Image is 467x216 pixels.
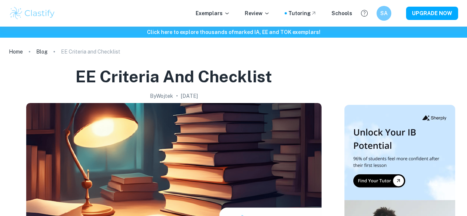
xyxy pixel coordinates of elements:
a: Blog [36,47,48,57]
h6: SA [380,9,388,17]
button: Help and Feedback [358,7,371,20]
button: UPGRADE NOW [406,7,458,20]
p: EE Criteria and Checklist [61,48,120,56]
a: Tutoring [288,9,317,17]
p: Review [245,9,270,17]
a: Schools [332,9,352,17]
h6: Click here to explore thousands of marked IA, EE and TOK exemplars ! [1,28,466,36]
a: Home [9,47,23,57]
h2: [DATE] [181,92,198,100]
img: Clastify logo [9,6,56,21]
p: Exemplars [196,9,230,17]
p: • [176,92,178,100]
h1: EE Criteria and Checklist [75,66,272,88]
h2: By Wojtek [150,92,173,100]
button: SA [377,6,391,21]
